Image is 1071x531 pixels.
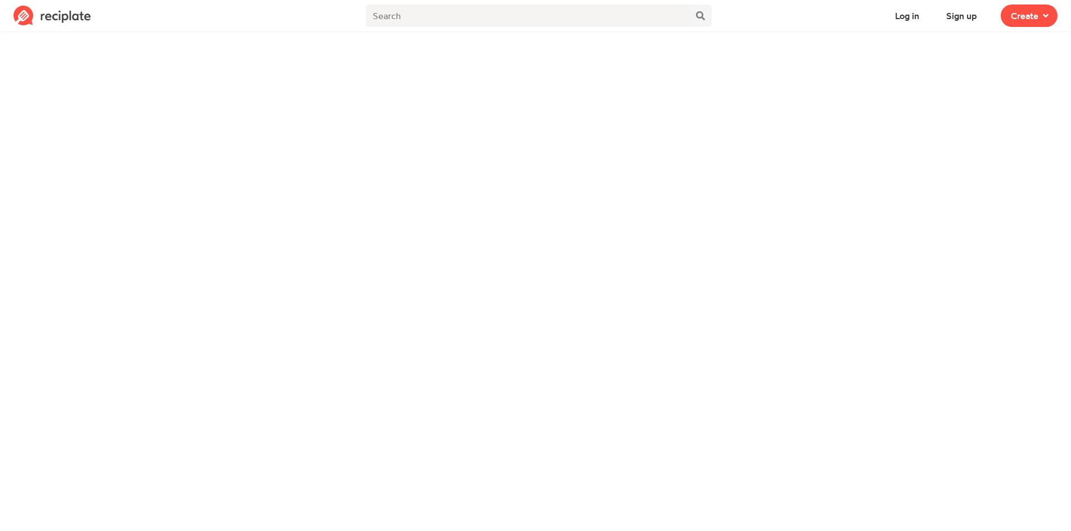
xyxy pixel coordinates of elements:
button: Sign up [936,4,987,27]
span: Create [1011,9,1038,22]
button: Create [1001,4,1058,27]
button: Log in [885,4,929,27]
input: Search [366,4,689,27]
img: Reciplate [13,6,91,26]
